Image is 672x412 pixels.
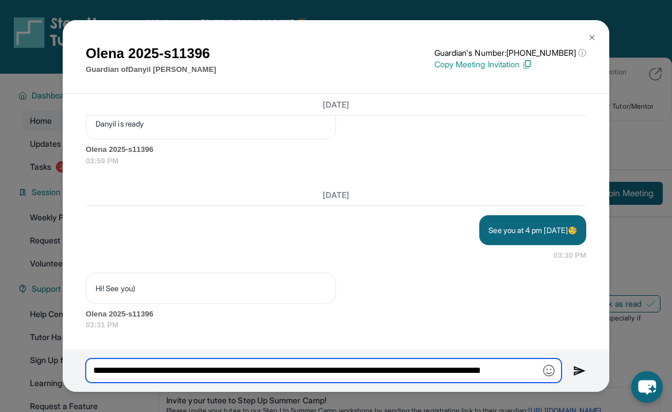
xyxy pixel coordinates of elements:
[631,371,663,403] button: chat-button
[86,43,216,64] h1: Olena 2025-s11396
[86,189,586,201] h3: [DATE]
[587,33,597,42] img: Close Icon
[86,308,586,320] span: Olena 2025-s11396
[522,59,532,70] img: Copy Icon
[86,144,586,155] span: Olena 2025-s11396
[434,47,586,59] p: Guardian's Number: [PHONE_NUMBER]
[86,64,216,75] p: Guardian of Danyil [PERSON_NAME]
[86,98,586,110] h3: [DATE]
[86,319,586,331] span: 03:31 PM
[578,47,586,59] span: ⓘ
[96,283,326,294] p: Hi! See you)
[573,364,586,378] img: Send icon
[96,118,326,129] p: Danyil is ready
[86,155,586,167] span: 03:59 PM
[553,250,586,261] span: 03:30 PM
[488,224,577,236] p: See you at 4 pm [DATE]🧐
[543,365,555,376] img: Emoji
[434,59,586,70] p: Copy Meeting Invitation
